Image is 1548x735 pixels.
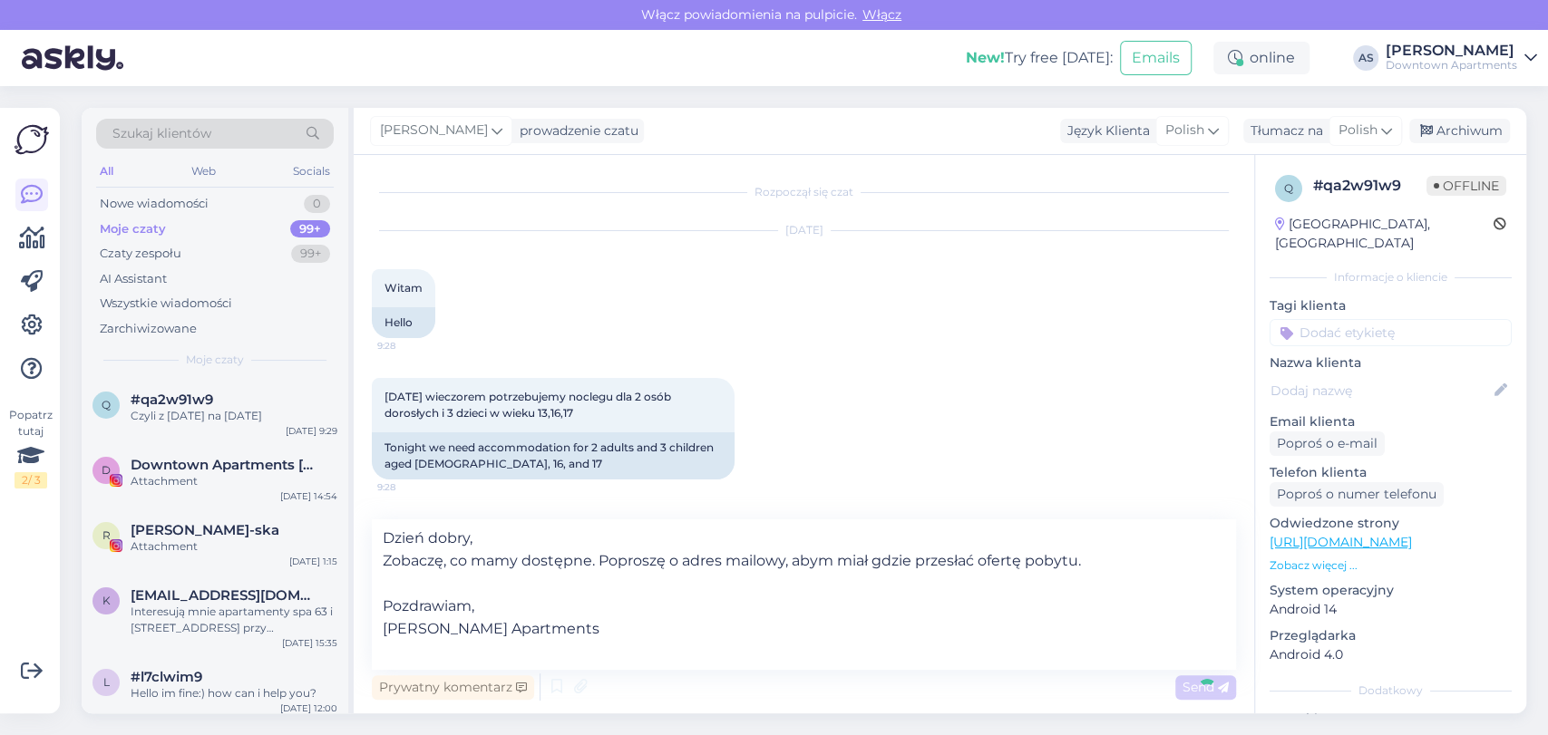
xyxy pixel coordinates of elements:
span: #l7clwim9 [131,669,202,685]
div: Poproś o e-mail [1270,431,1385,456]
div: Zarchiwizowane [100,320,197,338]
span: Witam [385,281,423,295]
div: Popatrz tutaj [15,407,47,488]
div: Tłumacz na [1243,121,1323,140]
div: Rozpoczął się czat [372,184,1236,200]
button: Emails [1120,41,1192,75]
div: online [1213,42,1309,74]
p: Przeglądarka [1270,626,1512,645]
p: Zobacz więcej ... [1270,557,1512,574]
span: D [102,463,111,477]
input: Dodać etykietę [1270,319,1512,346]
p: Odwiedzone strony [1270,514,1512,533]
div: Try free [DATE]: [966,47,1113,69]
div: [DATE] 14:54 [280,489,337,503]
span: [PERSON_NAME] [380,121,488,140]
p: Tagi klienta [1270,296,1512,315]
input: Dodaj nazwę [1271,381,1491,401]
div: 0 [304,195,330,213]
span: R [102,528,111,542]
div: 99+ [291,245,330,263]
p: Notatki [1270,710,1512,729]
span: Moje czaty [186,352,244,368]
div: Poproś o numer telefonu [1270,482,1444,507]
div: Attachment [131,473,337,489]
div: [DATE] 9:29 [286,424,337,438]
div: 99+ [290,220,330,238]
div: [DATE] 15:35 [282,636,337,650]
div: Archiwum [1409,119,1510,143]
div: [DATE] 1:15 [289,555,337,568]
div: Interesują mnie apartamenty spa 63 i [STREET_ADDRESS] przy [STREET_ADDRESS] oraz apartament nowa ... [131,604,337,636]
div: All [96,160,117,183]
span: Polish [1339,121,1378,140]
span: kjurczuk34@gmail.com [131,587,319,604]
span: Offline [1426,176,1506,196]
div: Web [188,160,219,183]
p: Nazwa klienta [1270,353,1512,372]
div: Dodatkowy [1270,682,1512,699]
p: Android 14 [1270,600,1512,619]
div: prowadzenie czatu [512,121,638,140]
div: AS [1353,45,1378,71]
div: Czyli z [DATE] na [DATE] [131,408,337,424]
div: [DATE] [372,222,1236,238]
span: Renata Iwona Roma-ska [131,522,279,538]
p: Telefon klienta [1270,463,1512,482]
span: [DATE] wieczorem potrzebujemy noclegu dla 2 osób dorosłych i 3 dzieci w wieku 13,16,17 [385,390,674,420]
div: Hello im fine:) how can i help you? [131,685,337,701]
p: System operacyjny [1270,581,1512,600]
a: [PERSON_NAME]Downtown Apartments [1386,44,1537,73]
div: [PERSON_NAME] [1386,44,1517,58]
span: Włącz [857,6,907,23]
a: [URL][DOMAIN_NAME] [1270,534,1412,550]
div: 2 / 3 [15,472,47,488]
div: [GEOGRAPHIC_DATA], [GEOGRAPHIC_DATA] [1275,215,1494,253]
img: Askly Logo [15,122,49,157]
div: AI Assistant [100,270,167,288]
p: Email klienta [1270,412,1512,431]
div: [DATE] 12:00 [280,701,337,715]
div: Informacje o kliencie [1270,269,1512,285]
div: Attachment [131,538,337,555]
span: Szukaj klientów [112,124,211,143]
span: q [102,398,111,411]
span: Downtown Apartments Kraków [131,457,319,473]
div: Downtown Apartments [1386,58,1517,73]
span: l [103,675,110,689]
div: Tonight we need accommodation for 2 adults and 3 children aged [DEMOGRAPHIC_DATA], 16, and 17 [372,432,735,479]
div: Nowe wiadomości [100,195,209,213]
div: # qa2w91w9 [1313,175,1426,197]
div: Socials [289,160,334,183]
p: Android 4.0 [1270,645,1512,664]
div: Czaty zespołu [100,245,181,263]
div: Wszystkie wiadomości [100,295,232,313]
b: New! [966,49,1005,66]
div: Język Klienta [1060,121,1150,140]
span: Polish [1165,121,1204,140]
span: k [102,594,111,607]
span: q [1284,181,1293,195]
div: Hello [372,307,435,338]
span: #qa2w91w9 [131,392,213,408]
div: Moje czaty [100,220,166,238]
span: 9:28 [377,339,445,353]
span: 9:28 [377,480,445,494]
